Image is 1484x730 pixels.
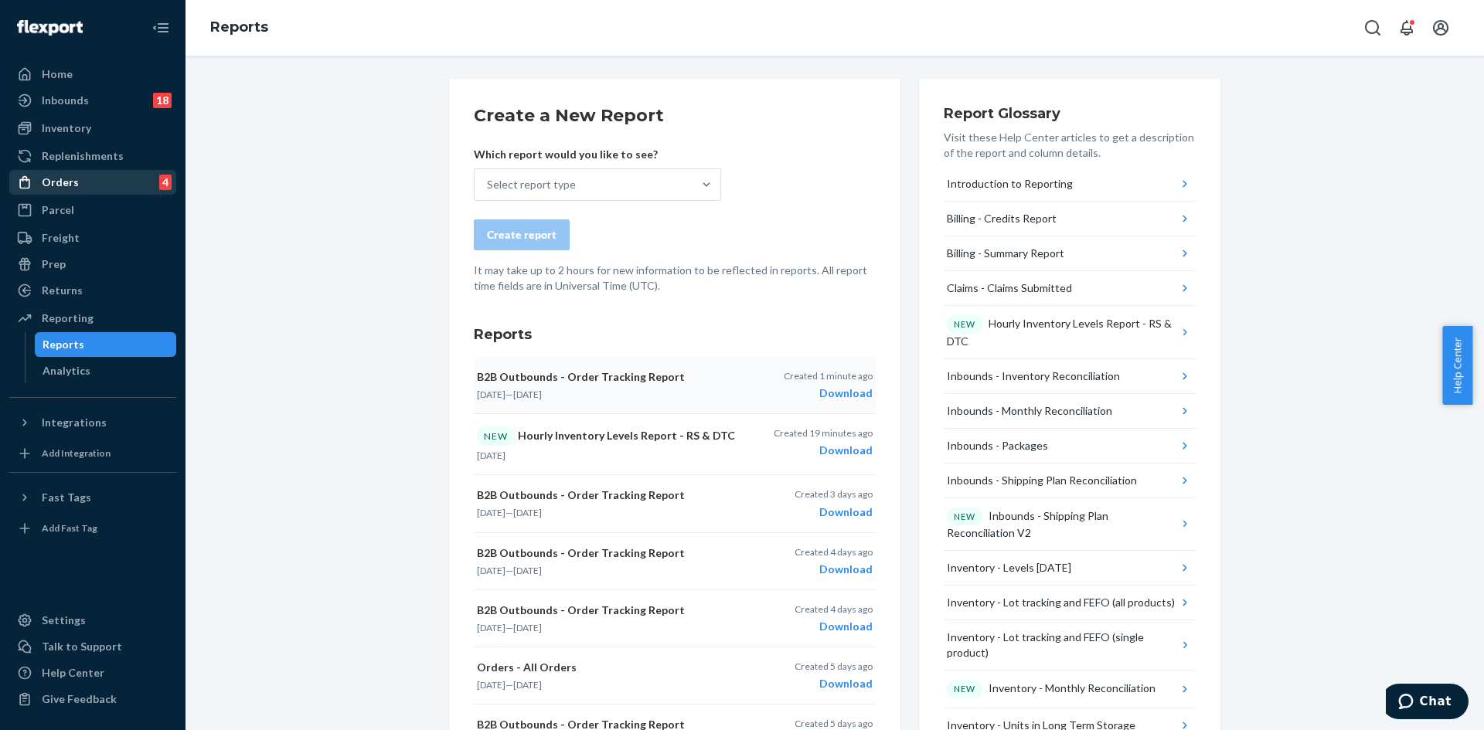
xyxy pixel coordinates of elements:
div: Talk to Support [42,639,122,654]
p: B2B Outbounds - Order Tracking Report [477,545,738,561]
div: Analytics [43,363,90,379]
button: Give Feedback [9,687,176,711]
button: B2B Outbounds - Order Tracking Report[DATE]—[DATE]Created 4 days agoDownload [474,590,876,647]
div: Inbounds - Shipping Plan Reconciliation [947,473,1137,488]
a: Parcel [9,198,176,222]
button: Billing - Summary Report [944,236,1196,271]
p: — [477,506,738,519]
div: Claims - Claims Submitted [947,280,1072,296]
time: [DATE] [513,507,542,518]
button: B2B Outbounds - Order Tracking Report[DATE]—[DATE]Created 3 days agoDownload [474,475,876,532]
button: Fast Tags [9,485,176,510]
button: Create report [474,219,570,250]
a: Orders4 [9,170,176,195]
p: NEW [954,683,975,695]
button: Integrations [9,410,176,435]
div: Introduction to Reporting [947,176,1073,192]
button: NEWInventory - Monthly Reconciliation [944,671,1196,708]
p: B2B Outbounds - Order Tracking Report [477,603,738,618]
div: Download [784,385,873,401]
div: Download [795,562,873,577]
span: Help Center [1442,326,1472,405]
div: Help Center [42,665,104,681]
button: Inbounds - Monthly Reconciliation [944,394,1196,429]
button: Open account menu [1425,12,1456,43]
div: Inbounds - Monthly Reconciliation [947,403,1112,419]
time: [DATE] [513,389,542,400]
a: Reports [210,19,268,36]
a: Reporting [9,306,176,331]
p: NEW [954,511,975,523]
p: It may take up to 2 hours for new information to be reflected in reports. All report time fields ... [474,263,876,294]
div: Freight [42,230,80,246]
button: Inbounds - Shipping Plan Reconciliation [944,463,1196,498]
div: Inbounds - Shipping Plan Reconciliation V2 [947,508,1178,542]
div: 4 [159,175,172,190]
time: [DATE] [513,622,542,633]
h2: Create a New Report [474,104,876,128]
button: Billing - Credits Report [944,202,1196,236]
button: Open notifications [1391,12,1422,43]
p: Created 4 days ago [795,603,873,616]
time: [DATE] [477,622,505,633]
time: [DATE] [477,389,505,400]
div: Add Integration [42,446,111,460]
div: Home [42,66,73,82]
div: Orders [42,175,79,190]
div: Download [795,504,873,520]
button: Open Search Box [1357,12,1388,43]
p: Created 5 days ago [795,717,873,730]
p: Which report would you like to see? [474,147,721,162]
a: Home [9,62,176,87]
a: Help Center [9,660,176,685]
p: — [477,621,738,634]
time: [DATE] [513,679,542,691]
button: NEWHourly Inventory Levels Report - RS & DTC [944,306,1196,359]
div: 18 [153,93,172,108]
div: Inbounds - Packages [947,438,1048,453]
a: Inbounds18 [9,88,176,113]
div: Add Fast Tag [42,521,97,535]
p: Orders - All Orders [477,660,738,675]
time: [DATE] [513,565,542,576]
a: Add Fast Tag [9,516,176,541]
a: Add Integration [9,441,176,466]
div: Download [795,619,873,634]
button: Claims - Claims Submitted [944,271,1196,306]
div: Parcel [42,202,74,218]
ol: breadcrumbs [198,5,281,50]
div: Fast Tags [42,490,91,505]
div: Inbounds [42,93,89,108]
time: [DATE] [477,565,505,576]
button: NEWHourly Inventory Levels Report - RS & DTC[DATE]Created 19 minutes agoDownload [474,414,876,475]
p: NEW [954,318,975,331]
div: Download [774,443,873,458]
p: Visit these Help Center articles to get a description of the report and column details. [944,130,1196,161]
div: Billing - Summary Report [947,246,1064,261]
p: Created 1 minute ago [784,369,873,382]
p: Created 5 days ago [795,660,873,673]
div: Replenishments [42,148,124,164]
img: Flexport logo [17,20,83,36]
div: Inventory - Lot tracking and FEFO (all products) [947,595,1175,610]
div: Select report type [487,177,576,192]
div: Reports [43,337,84,352]
button: Inventory - Levels [DATE] [944,551,1196,586]
time: [DATE] [477,507,505,518]
p: Created 19 minutes ago [774,426,873,440]
div: Give Feedback [42,691,117,707]
div: Hourly Inventory Levels Report - RS & DTC [947,315,1178,349]
h3: Report Glossary [944,104,1196,124]
div: Download [795,676,873,691]
p: B2B Outbounds - Order Tracking Report [477,369,738,385]
a: Returns [9,278,176,303]
div: Inventory - Lot tracking and FEFO (single product) [947,630,1177,660]
button: Inventory - Lot tracking and FEFO (all products) [944,586,1196,620]
p: — [477,388,738,401]
p: Hourly Inventory Levels Report - RS & DTC [477,426,738,446]
button: Inventory - Lot tracking and FEFO (single product) [944,620,1196,671]
a: Reports [35,332,177,357]
a: Settings [9,608,176,633]
div: Create report [487,227,556,243]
